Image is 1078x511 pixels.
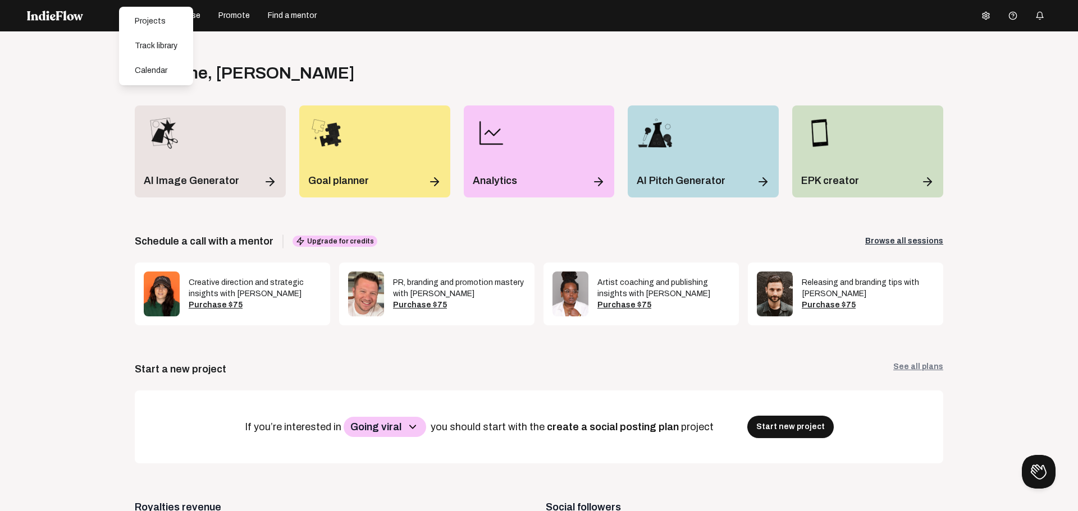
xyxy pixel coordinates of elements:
[344,417,426,437] button: Going viral
[865,236,943,247] a: Browse all sessions
[637,114,674,151] img: pitch_wizard_icon.png
[681,421,716,432] span: project
[124,36,189,56] div: Track library
[431,421,547,432] span: you should start with the
[597,300,730,311] div: Purchase $75
[802,277,934,300] div: Releasing and branding tips with [PERSON_NAME]
[893,361,943,377] a: See all plans
[27,11,83,21] img: indieflow-logo-white.svg
[212,7,257,25] button: Promote
[189,277,321,300] div: Creative direction and strategic insights with [PERSON_NAME]
[393,300,526,311] div: Purchase $75
[473,173,517,188] p: Analytics
[261,7,323,25] button: Find a mentor
[189,300,321,311] div: Purchase $75
[144,173,239,188] p: AI Image Generator
[747,416,834,438] button: Start new project
[308,114,345,151] img: goal_planner_icon.png
[124,11,189,31] div: Projects
[144,114,181,151] img: merch_designer_icon.png
[124,61,189,81] div: Calendar
[473,114,510,151] img: line-chart.png
[1022,455,1056,489] iframe: Toggle Customer Support
[308,173,369,188] p: Goal planner
[218,10,250,21] span: Promote
[547,421,681,432] span: create a social posting plan
[135,361,226,377] div: Start a new project
[135,233,273,249] span: Schedule a call with a mentor
[801,114,838,151] img: epk_icon.png
[245,421,344,432] span: If you’re interested in
[293,236,377,247] span: Upgrade for credits
[801,173,859,188] p: EPK creator
[135,63,355,83] div: Welcome
[637,173,725,188] p: AI Pitch Generator
[597,277,730,300] div: Artist coaching and publishing insights with [PERSON_NAME]
[802,300,934,311] div: Purchase $75
[393,277,526,300] div: PR, branding and promotion mastery with [PERSON_NAME]
[268,10,317,21] span: Find a mentor
[208,64,355,82] span: , [PERSON_NAME]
